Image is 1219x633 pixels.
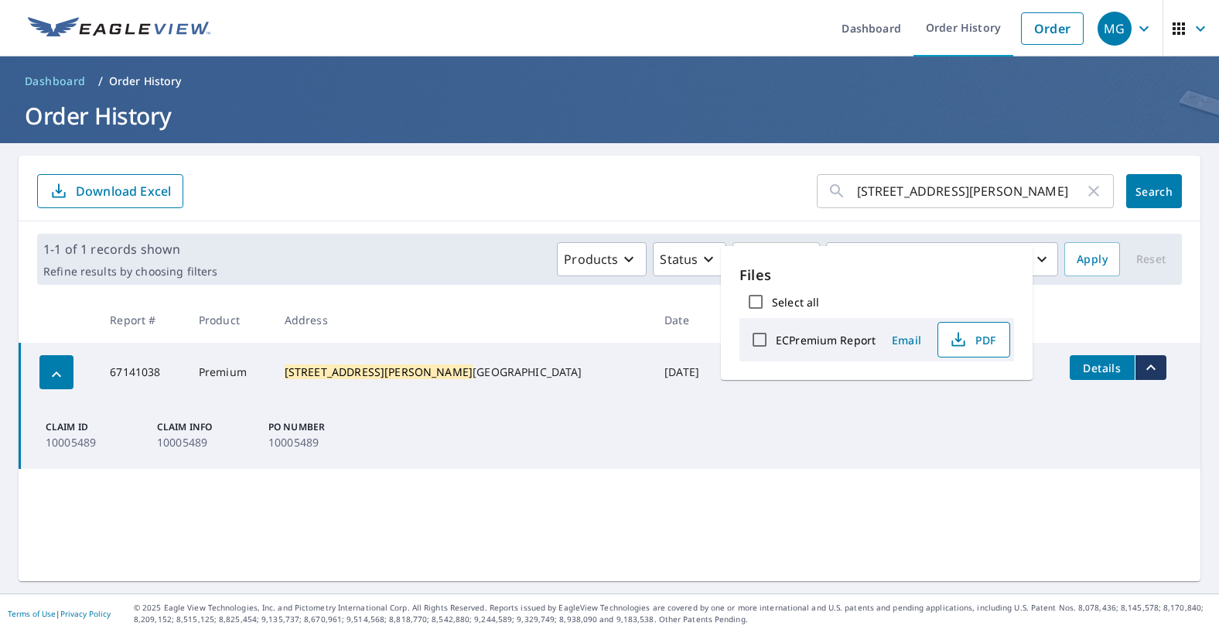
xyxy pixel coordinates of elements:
[1098,12,1132,46] div: MG
[186,297,272,343] th: Product
[43,240,217,258] p: 1-1 of 1 records shown
[43,265,217,279] p: Refine results by choosing filters
[46,420,138,434] p: Claim ID
[19,69,92,94] a: Dashboard
[652,297,722,343] th: Date
[46,434,138,450] p: 10005489
[776,333,876,347] label: ECPremium Report
[157,420,250,434] p: Claim Info
[285,364,640,380] div: [GEOGRAPHIC_DATA]
[948,330,997,349] span: PDF
[1135,355,1166,380] button: filesDropdownBtn-67141038
[19,69,1200,94] nav: breadcrumb
[888,333,925,347] span: Email
[1079,361,1125,375] span: Details
[882,328,931,352] button: Email
[25,74,86,89] span: Dashboard
[109,74,182,89] p: Order History
[826,242,1058,276] button: Last year
[772,295,819,310] label: Select all
[19,100,1200,132] h1: Order History
[8,608,56,619] a: Terms of Use
[739,265,1014,286] p: Files
[660,250,698,269] p: Status
[98,72,103,91] li: /
[732,242,820,276] button: Orgs
[564,250,618,269] p: Products
[1064,242,1120,276] button: Apply
[653,242,726,276] button: Status
[1139,184,1169,199] span: Search
[1077,250,1108,269] span: Apply
[1070,355,1135,380] button: detailsBtn-67141038
[97,343,186,402] td: 67141038
[76,183,171,200] p: Download Excel
[134,602,1211,625] p: © 2025 Eagle View Technologies, Inc. and Pictometry International Corp. All Rights Reserved. Repo...
[28,17,210,40] img: EV Logo
[285,364,473,379] mark: [STREET_ADDRESS][PERSON_NAME]
[857,169,1084,213] input: Address, Report #, Claim ID, etc.
[97,297,186,343] th: Report #
[272,297,652,343] th: Address
[937,322,1010,358] button: PDF
[1126,174,1182,208] button: Search
[268,420,361,434] p: PO Number
[1021,12,1084,45] a: Order
[186,343,272,402] td: Premium
[37,174,183,208] button: Download Excel
[652,343,722,402] td: [DATE]
[60,608,111,619] a: Privacy Policy
[8,609,111,618] p: |
[157,434,250,450] p: 10005489
[268,434,361,450] p: 10005489
[557,242,647,276] button: Products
